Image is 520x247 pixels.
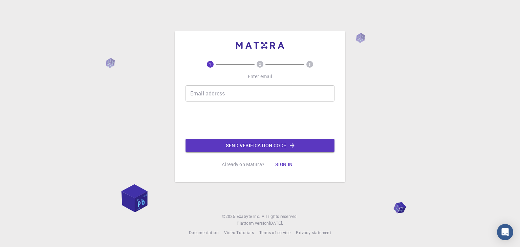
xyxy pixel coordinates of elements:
[189,230,219,235] span: Documentation
[259,62,261,67] text: 2
[209,107,311,133] iframe: reCAPTCHA
[296,229,331,236] a: Privacy statement
[224,230,254,235] span: Video Tutorials
[222,213,236,220] span: © 2025
[237,213,260,220] a: Exabyte Inc.
[186,139,334,152] button: Send verification code
[259,230,290,235] span: Terms of service
[189,229,219,236] a: Documentation
[259,229,290,236] a: Terms of service
[296,230,331,235] span: Privacy statement
[222,161,264,168] p: Already on Mat3ra?
[237,220,269,227] span: Platform version
[270,158,298,171] button: Sign in
[224,229,254,236] a: Video Tutorials
[269,220,283,227] a: [DATE].
[237,214,260,219] span: Exabyte Inc.
[497,224,513,240] div: Open Intercom Messenger
[248,73,273,80] p: Enter email
[309,62,311,67] text: 3
[209,62,211,67] text: 1
[269,220,283,226] span: [DATE] .
[262,213,298,220] span: All rights reserved.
